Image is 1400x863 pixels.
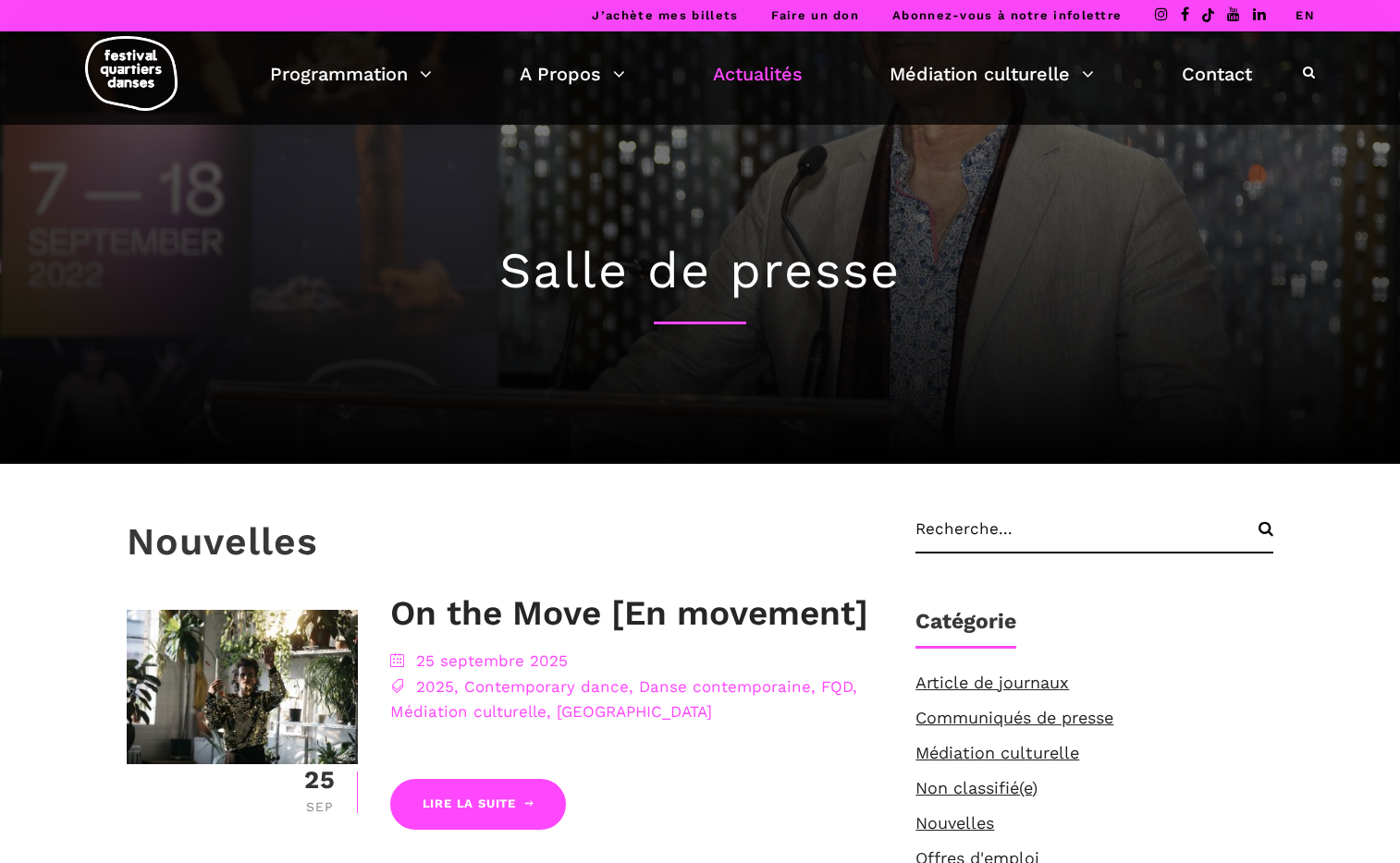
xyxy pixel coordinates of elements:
[127,519,318,565] h3: Nouvelles
[302,768,338,793] div: 25
[892,8,1122,22] a: Abonnez-vous à notre infolettre
[890,58,1094,90] a: Médiation culturelle
[915,708,1113,727] a: Communiqués de presse
[629,677,633,696] span: ,
[390,593,868,633] a: On the Move [En movement]
[915,743,1079,762] a: Médiation culturelle
[454,677,459,696] span: ,
[853,677,857,696] span: ,
[1182,58,1252,90] a: Contact
[592,8,738,22] a: J’achète mes billets
[1296,8,1315,22] a: EN
[713,58,803,90] a: Actualités
[127,610,358,763] img: _MG_7047
[915,813,994,833] a: Nouvelles
[520,58,625,90] a: A Propos
[464,677,629,696] a: Contemporary dance
[771,8,859,22] a: Faire un don
[915,609,1016,649] h1: Catégorie
[546,702,551,721] span: ,
[821,677,853,696] a: FQD
[390,779,566,830] a: Lire la suite
[915,778,1038,797] a: Non classifié(e)
[127,241,1273,301] h1: Salle de presse
[85,36,178,111] img: logo-fqd-med
[302,800,338,813] div: Sep
[416,677,454,696] a: 2025
[915,673,1069,692] a: Article de journaux
[915,519,1273,553] input: Recherche...
[639,677,811,696] a: Danse contemporaine
[811,677,816,696] span: ,
[416,651,568,670] a: 25 septembre 2025
[270,58,432,90] a: Programmation
[390,702,546,721] a: Médiation culturelle
[557,702,712,721] a: [GEOGRAPHIC_DATA]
